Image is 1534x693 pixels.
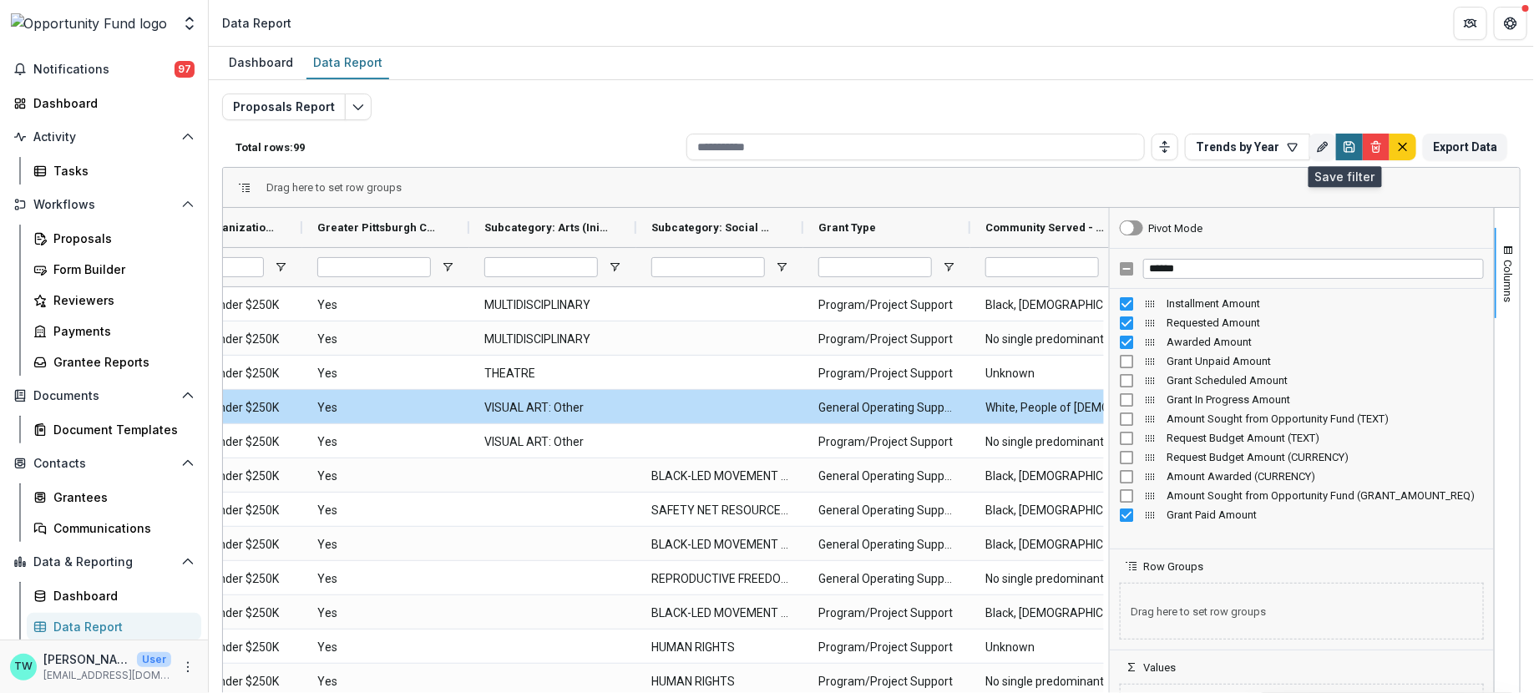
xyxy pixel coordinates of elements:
[317,596,454,630] span: Yes
[818,630,955,665] span: Program/Project Support
[222,14,291,32] div: Data Report
[175,61,195,78] span: 97
[306,47,389,79] a: Data Report
[33,555,175,569] span: Data & Reporting
[1110,390,1494,409] div: Grant In Progress Amount Column
[1167,316,1484,329] span: Requested Amount
[1143,560,1203,573] span: Row Groups
[1423,134,1507,160] button: Export Data
[27,416,201,443] a: Document Templates
[985,459,1122,493] span: Black, [DEMOGRAPHIC_DATA], [DEMOGRAPHIC_DATA], People of [DEMOGRAPHIC_DATA] descent
[985,322,1122,357] span: No single predominant racial/ethnic group
[222,50,300,74] div: Dashboard
[942,261,955,274] button: Open Filter Menu
[7,56,201,83] button: Notifications97
[1167,451,1484,463] span: Request Budget Amount (CURRENCY)
[53,421,188,438] div: Document Templates
[1185,134,1310,160] button: Trends by Year
[818,562,955,596] span: General Operating Support
[1110,505,1494,524] div: Grant Paid Amount Column
[53,230,188,247] div: Proposals
[27,225,201,252] a: Proposals
[317,562,454,596] span: Yes
[985,391,1122,425] span: White, People of [DEMOGRAPHIC_DATA] descent
[215,11,298,35] nav: breadcrumb
[1167,432,1484,444] span: Request Budget Amount (TEXT)
[1110,428,1494,448] div: Request Budget Amount (TEXT) Column
[651,562,788,596] span: REPRODUCTIVE FREEDOM
[27,317,201,345] a: Payments
[53,261,188,278] div: Form Builder
[818,493,955,528] span: General Operating Support
[53,162,188,180] div: Tasks
[317,357,454,391] span: Yes
[345,94,372,120] button: Edit selected report
[53,353,188,371] div: Grantee Reports
[1167,336,1484,348] span: Awarded Amount
[1502,260,1515,302] span: Columns
[985,288,1122,322] span: Black, [DEMOGRAPHIC_DATA], [DEMOGRAPHIC_DATA], People of [DEMOGRAPHIC_DATA] descent
[33,457,175,471] span: Contacts
[651,528,788,562] span: BLACK-LED MOVEMENT WORK
[266,181,402,194] span: Drag here to set row groups
[1167,470,1484,483] span: Amount Awarded (CURRENCY)
[1143,661,1176,674] span: Values
[1110,352,1494,371] div: Grant Unpaid Amount Column
[14,661,33,672] div: Ti Wilhelm
[317,630,454,665] span: Yes
[985,221,1109,234] span: Community Served - Predominant Race/Ethnicity (Initial Application) (TEXT)
[1167,412,1484,425] span: Amount Sought from Opportunity Fund (TEXT)
[274,261,287,274] button: Open Filter Menu
[1110,486,1494,505] div: Amount Sought from Opportunity Fund (GRANT_AMOUNT_REQ) Column
[1148,222,1202,235] div: Pivot Mode
[43,650,130,668] p: [PERSON_NAME]
[43,668,171,683] p: [EMAIL_ADDRESS][DOMAIN_NAME]
[651,221,775,234] span: Subcategory: Social & Economic Justice (Initial Application) (TEXT)
[608,261,621,274] button: Open Filter Menu
[317,221,441,234] span: Greater Pittsburgh Community (Initial Application) (TEXT)
[317,528,454,562] span: Yes
[441,261,454,274] button: Open Filter Menu
[985,528,1122,562] span: Black, [DEMOGRAPHIC_DATA], [DEMOGRAPHIC_DATA], People of [DEMOGRAPHIC_DATA] descent
[222,94,346,120] button: Proposals Report
[1110,448,1494,467] div: Request Budget Amount (CURRENCY) Column
[266,181,402,194] div: Row Groups
[1110,294,1494,313] div: Installment Amount Column
[985,257,1099,277] input: Community Served - Predominant Race/Ethnicity (Initial Application) (TEXT) Filter Input
[27,255,201,283] a: Form Builder
[306,50,389,74] div: Data Report
[484,221,608,234] span: Subcategory: Arts (Initial Application) (TEXT)
[818,221,876,234] span: Grant Type
[7,549,201,575] button: Open Data & Reporting
[1110,573,1494,650] div: Row Groups
[178,657,198,677] button: More
[1390,134,1416,160] button: default
[985,493,1122,528] span: Black, [DEMOGRAPHIC_DATA], [DEMOGRAPHIC_DATA], People of [DEMOGRAPHIC_DATA] descent
[7,89,201,117] a: Dashboard
[484,357,621,391] span: THEATRE
[1494,7,1527,40] button: Get Help
[1336,134,1363,160] button: Save
[1110,409,1494,428] div: Amount Sought from Opportunity Fund (TEXT) Column
[1120,583,1484,640] span: Drag here to set row groups
[53,291,188,309] div: Reviewers
[775,261,788,274] button: Open Filter Menu
[1167,393,1484,406] span: Grant In Progress Amount
[235,141,680,154] p: Total rows: 99
[178,7,201,40] button: Open entity switcher
[27,514,201,542] a: Communications
[1110,313,1494,332] div: Requested Amount Column
[484,257,598,277] input: Subcategory: Arts (Initial Application) (TEXT) Filter Input
[818,425,955,459] span: Program/Project Support
[222,47,300,79] a: Dashboard
[1167,297,1484,310] span: Installment Amount
[985,357,1122,391] span: Unknown
[53,322,188,340] div: Payments
[53,618,188,635] div: Data Report
[1363,134,1390,160] button: Delete
[1110,294,1494,524] div: Column List 12 Columns
[317,459,454,493] span: Yes
[484,391,621,425] span: VISUAL ART: Other
[1167,489,1484,502] span: Amount Sought from Opportunity Fund (GRANT_AMOUNT_REQ)
[651,493,788,528] span: SAFETY NET RESOURCES: Economic Independence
